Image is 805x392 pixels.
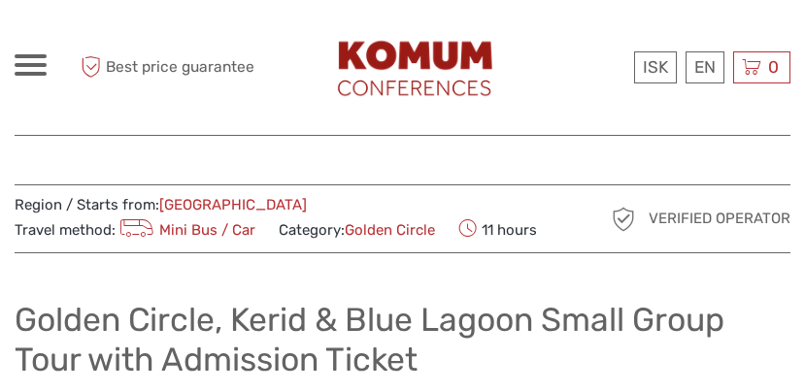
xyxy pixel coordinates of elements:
[345,221,435,239] a: Golden Circle
[279,220,435,241] span: Category:
[159,196,307,213] a: [GEOGRAPHIC_DATA]
[322,19,515,115] img: 1472-683ecc8c-4b2e-40ea-b1c4-eb314e6d0582_logo_big.jpg
[765,57,782,77] span: 0
[15,195,307,215] span: Region / Starts from:
[116,221,255,239] a: Mini Bus / Car
[15,300,790,378] h1: Golden Circle, Kerid & Blue Lagoon Small Group Tour with Admission Ticket
[15,215,255,243] span: Travel method:
[643,57,668,77] span: ISK
[458,215,537,243] span: 11 hours
[686,51,724,83] div: EN
[76,51,254,83] span: Best price guarantee
[608,204,639,235] img: verified_operator_grey_128.png
[649,209,790,229] span: Verified Operator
